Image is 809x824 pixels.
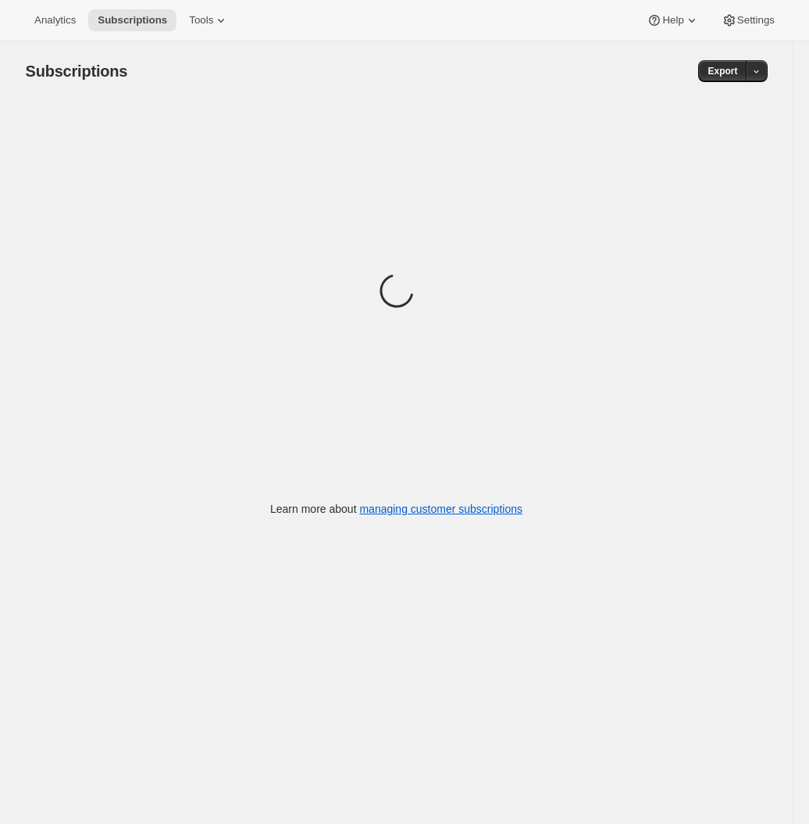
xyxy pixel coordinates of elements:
button: Help [637,9,708,31]
span: Analytics [34,14,76,27]
button: Settings [712,9,784,31]
span: Subscriptions [98,14,167,27]
span: Tools [189,14,213,27]
span: Export [707,65,737,77]
span: Subscriptions [26,63,128,80]
button: Analytics [25,9,85,31]
button: Tools [180,9,238,31]
p: Learn more about [270,501,522,517]
span: Help [662,14,683,27]
button: Subscriptions [88,9,176,31]
button: Export [698,60,747,82]
span: Settings [737,14,775,27]
a: managing customer subscriptions [359,503,522,515]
